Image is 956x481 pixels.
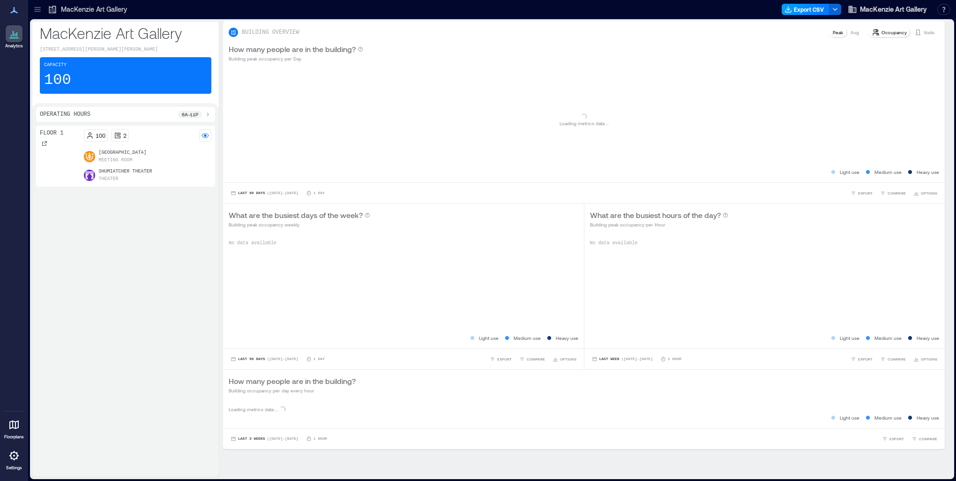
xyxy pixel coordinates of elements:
span: EXPORT [889,436,904,442]
p: Visits [924,29,934,36]
span: COMPARE [919,436,937,442]
p: Operating Hours [40,111,90,118]
p: Light use [479,334,499,342]
p: Medium use [514,334,541,342]
p: Shumiatcher Theater [99,168,152,175]
p: Heavy use [917,168,939,176]
p: 1 Hour [668,356,681,362]
p: Floorplans [4,434,24,440]
p: Theater [99,175,119,183]
p: What are the busiest hours of the day? [590,210,721,221]
p: 6a - 11p [182,111,198,118]
button: Last 90 Days |[DATE]-[DATE] [229,354,300,364]
p: Building peak occupancy weekly [229,221,370,228]
span: COMPARE [527,356,545,362]
span: OPTIONS [921,356,937,362]
p: Medium use [874,168,902,176]
button: Export CSV [782,4,829,15]
p: Peak [833,29,843,36]
p: Floor 1 [40,129,63,137]
p: Building peak occupancy per Day [229,55,363,62]
button: Last Week |[DATE]-[DATE] [590,354,655,364]
p: 1 Day [314,190,325,196]
p: Loading metrics data ... [229,406,278,413]
span: COMPARE [888,190,906,196]
button: EXPORT [849,354,874,364]
span: OPTIONS [921,190,937,196]
p: Medium use [874,334,902,342]
button: EXPORT [880,434,906,443]
button: Last 3 Weeks |[DATE]-[DATE] [229,434,300,443]
button: EXPORT [849,188,874,198]
p: Occupancy [881,29,907,36]
p: Medium use [874,414,902,421]
p: 1 Day [314,356,325,362]
a: Settings [3,444,25,473]
button: COMPARE [878,354,908,364]
p: 100 [44,71,71,90]
p: BUILDING OVERVIEW [242,29,299,36]
a: Floorplans [1,413,27,443]
button: COMPARE [517,354,547,364]
p: 100 [96,132,105,139]
p: Avg [851,29,859,36]
button: EXPORT [488,354,514,364]
p: Heavy use [917,414,939,421]
p: Analytics [5,43,23,49]
p: 1 Hour [314,436,327,442]
p: Settings [6,465,22,471]
span: OPTIONS [560,356,576,362]
p: MacKenzie Art Gallery [40,23,211,42]
button: OPTIONS [911,188,939,198]
span: EXPORT [858,190,873,196]
button: OPTIONS [551,354,578,364]
p: Heavy use [556,334,578,342]
p: How many people are in the building? [229,376,356,387]
p: Capacity [44,61,67,69]
p: Light use [840,168,859,176]
p: Meeting Room [99,157,133,164]
span: EXPORT [858,356,873,362]
p: Building peak occupancy per Hour [590,221,728,228]
p: Heavy use [917,334,939,342]
p: Light use [840,414,859,421]
p: How many people are in the building? [229,44,356,55]
span: COMPARE [888,356,906,362]
span: MacKenzie Art Gallery [860,5,927,14]
p: 2 [123,132,127,139]
p: Loading metrics data ... [560,120,609,127]
p: No data available [590,240,940,247]
button: COMPARE [910,434,939,443]
button: MacKenzie Art Gallery [845,2,930,17]
p: MacKenzie Art Gallery [61,5,127,14]
p: Building occupancy per day every hour [229,387,356,394]
p: [STREET_ADDRESS][PERSON_NAME][PERSON_NAME] [40,46,211,53]
p: No data available [229,240,578,247]
p: [GEOGRAPHIC_DATA] [99,149,147,157]
button: OPTIONS [911,354,939,364]
span: EXPORT [497,356,512,362]
p: What are the busiest days of the week? [229,210,363,221]
a: Analytics [2,23,26,52]
p: Light use [840,334,859,342]
button: COMPARE [878,188,908,198]
button: Last 90 Days |[DATE]-[DATE] [229,188,300,198]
